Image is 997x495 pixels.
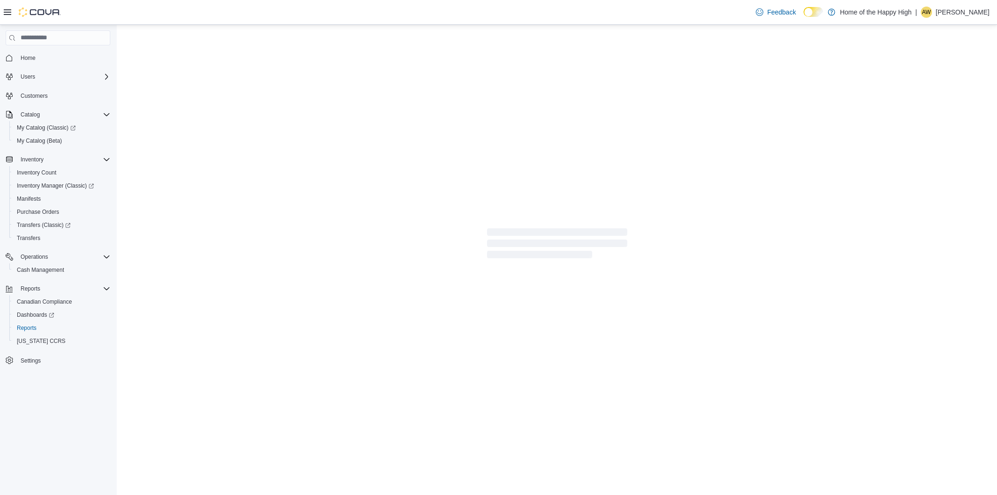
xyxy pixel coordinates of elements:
[13,233,44,244] a: Transfers
[21,156,43,163] span: Inventory
[17,71,110,82] span: Users
[9,192,114,205] button: Manifests
[13,322,110,334] span: Reports
[13,335,110,347] span: Washington CCRS
[17,182,94,189] span: Inventory Manager (Classic)
[803,7,823,17] input: Dark Mode
[9,121,114,134] a: My Catalog (Classic)
[17,324,36,332] span: Reports
[13,135,66,146] a: My Catalog (Beta)
[17,195,41,203] span: Manifests
[9,166,114,179] button: Inventory Count
[17,90,110,102] span: Customers
[915,7,917,18] p: |
[13,193,110,204] span: Manifests
[17,311,54,319] span: Dashboards
[13,180,98,191] a: Inventory Manager (Classic)
[17,251,52,262] button: Operations
[2,70,114,83] button: Users
[17,154,110,165] span: Inventory
[17,71,39,82] button: Users
[936,7,990,18] p: [PERSON_NAME]
[6,47,110,392] nav: Complex example
[17,298,72,306] span: Canadian Compliance
[17,169,57,176] span: Inventory Count
[13,193,44,204] a: Manifests
[840,7,911,18] p: Home of the Happy High
[17,234,40,242] span: Transfers
[752,3,799,22] a: Feedback
[17,283,110,294] span: Reports
[17,337,65,345] span: [US_STATE] CCRS
[17,354,110,366] span: Settings
[17,221,71,229] span: Transfers (Classic)
[2,282,114,295] button: Reports
[13,206,110,218] span: Purchase Orders
[17,154,47,165] button: Inventory
[9,308,114,321] a: Dashboards
[17,52,110,64] span: Home
[13,180,110,191] span: Inventory Manager (Classic)
[9,335,114,348] button: [US_STATE] CCRS
[21,285,40,292] span: Reports
[13,233,110,244] span: Transfers
[13,335,69,347] a: [US_STATE] CCRS
[487,230,627,260] span: Loading
[767,7,796,17] span: Feedback
[21,111,40,118] span: Catalog
[21,54,36,62] span: Home
[19,7,61,17] img: Cova
[2,108,114,121] button: Catalog
[17,266,64,274] span: Cash Management
[13,296,76,307] a: Canadian Compliance
[13,135,110,146] span: My Catalog (Beta)
[17,137,62,145] span: My Catalog (Beta)
[13,122,79,133] a: My Catalog (Classic)
[9,205,114,218] button: Purchase Orders
[13,206,63,218] a: Purchase Orders
[2,89,114,102] button: Customers
[2,153,114,166] button: Inventory
[13,296,110,307] span: Canadian Compliance
[9,179,114,192] a: Inventory Manager (Classic)
[9,263,114,277] button: Cash Management
[2,353,114,367] button: Settings
[17,355,44,366] a: Settings
[921,7,932,18] div: Amanda Wheatley
[922,7,931,18] span: AW
[13,167,110,178] span: Inventory Count
[13,309,58,320] a: Dashboards
[13,219,110,231] span: Transfers (Classic)
[9,321,114,335] button: Reports
[21,253,48,261] span: Operations
[13,264,68,276] a: Cash Management
[21,357,41,364] span: Settings
[21,92,48,100] span: Customers
[17,109,43,120] button: Catalog
[17,109,110,120] span: Catalog
[17,208,59,216] span: Purchase Orders
[2,250,114,263] button: Operations
[13,122,110,133] span: My Catalog (Classic)
[9,218,114,232] a: Transfers (Classic)
[13,264,110,276] span: Cash Management
[13,322,40,334] a: Reports
[13,309,110,320] span: Dashboards
[17,251,110,262] span: Operations
[9,295,114,308] button: Canadian Compliance
[9,134,114,147] button: My Catalog (Beta)
[13,219,74,231] a: Transfers (Classic)
[2,51,114,65] button: Home
[9,232,114,245] button: Transfers
[21,73,35,80] span: Users
[13,167,60,178] a: Inventory Count
[17,90,51,102] a: Customers
[17,283,44,294] button: Reports
[17,124,76,131] span: My Catalog (Classic)
[17,52,39,64] a: Home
